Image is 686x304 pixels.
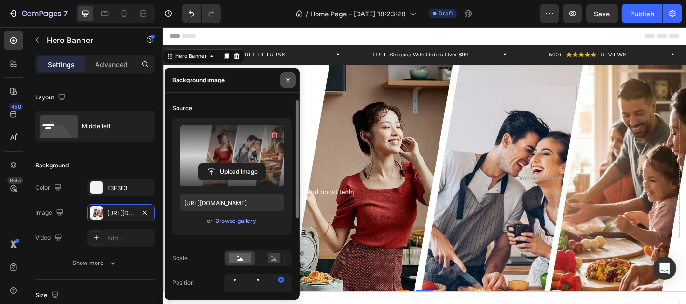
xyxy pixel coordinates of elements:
span: Draft [439,9,453,18]
div: Undo/Redo [182,4,221,23]
div: Video [35,232,64,245]
div: Beta [7,177,23,184]
button: 7 [4,4,72,23]
div: Middle left [82,115,141,138]
button: Browse gallery [215,216,257,226]
button: Show more [35,254,155,272]
div: Show more [73,258,118,268]
button: Publish [622,4,662,23]
div: Layout [35,91,68,104]
div: Browse gallery [216,217,257,225]
div: [URL][DOMAIN_NAME] [107,209,135,218]
button: Upload Image [198,163,266,180]
div: Color [35,181,64,194]
div: Source [172,104,192,112]
div: Position [172,278,194,287]
div: Background image [172,76,225,84]
button: Save [586,4,618,23]
div: Add... [107,234,152,243]
div: Background [35,161,69,170]
div: Scale [172,254,188,263]
span: Save [594,10,610,18]
input: https://example.com/image.jpg [180,194,284,211]
span: or [207,215,213,227]
div: Size [35,289,61,302]
p: Hero Banner [47,34,129,46]
iframe: Design area [163,27,686,304]
div: 450 [9,103,23,111]
p: 7 [63,8,68,19]
div: Drop element here [392,163,443,171]
span: / [306,9,308,19]
span: Home Page - [DATE] 18:23:28 [310,9,406,19]
p: Settings [48,59,75,69]
div: Open Intercom Messenger [653,257,676,280]
p: Advanced [95,59,128,69]
div: F3F3F3 [107,184,152,193]
div: Image [35,207,66,220]
div: Hero Banner [12,28,51,37]
div: Publish [630,9,654,19]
